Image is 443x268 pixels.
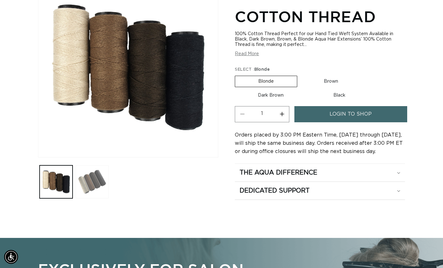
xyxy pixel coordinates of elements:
legend: SELECT : [235,67,270,73]
summary: Dedicated Support [235,182,405,200]
label: Brown [301,76,361,87]
h2: Dedicated Support [240,187,310,195]
label: Blonde [235,76,297,87]
h2: The Aqua Difference [240,169,317,177]
span: login to shop [330,106,372,122]
button: Load image 2 in gallery view [76,165,109,198]
div: Accessibility Menu [4,250,18,264]
h1: Cotton Thread [235,7,405,26]
div: 100% Cotton Thread Perfect for our Hand Tied Weft System Available in Black, Dark Brown, Brown, &... [235,32,405,48]
button: Read More [235,52,259,57]
span: Blonde [254,68,270,72]
a: login to shop [294,106,407,122]
label: Dark Brown [235,90,307,101]
span: Orders placed by 3:00 PM Eastern Time, [DATE] through [DATE], will ship the same business day. Or... [235,132,403,154]
label: Black [310,90,369,101]
summary: The Aqua Difference [235,164,405,182]
button: Load image 1 in gallery view [40,165,73,198]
